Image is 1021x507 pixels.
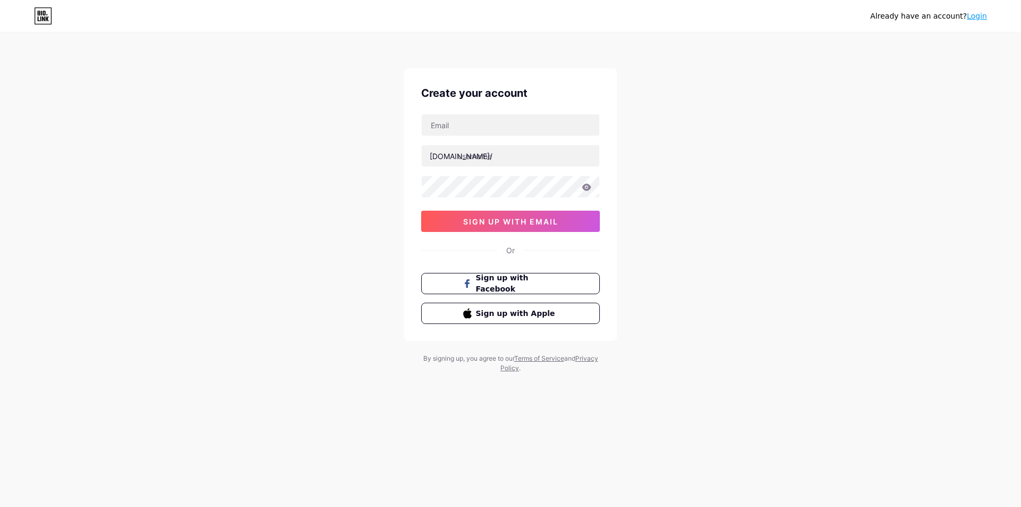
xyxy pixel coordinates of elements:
button: sign up with email [421,211,600,232]
button: Sign up with Apple [421,303,600,324]
span: Sign up with Facebook [476,272,558,295]
div: Already have an account? [871,11,987,22]
div: [DOMAIN_NAME]/ [430,151,492,162]
div: Create your account [421,85,600,101]
button: Sign up with Facebook [421,273,600,294]
div: By signing up, you agree to our and . [420,354,601,373]
input: Email [422,114,599,136]
div: Or [506,245,515,256]
a: Terms of Service [514,354,564,362]
span: Sign up with Apple [476,308,558,319]
span: sign up with email [463,217,558,226]
a: Login [967,12,987,20]
input: username [422,145,599,167]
